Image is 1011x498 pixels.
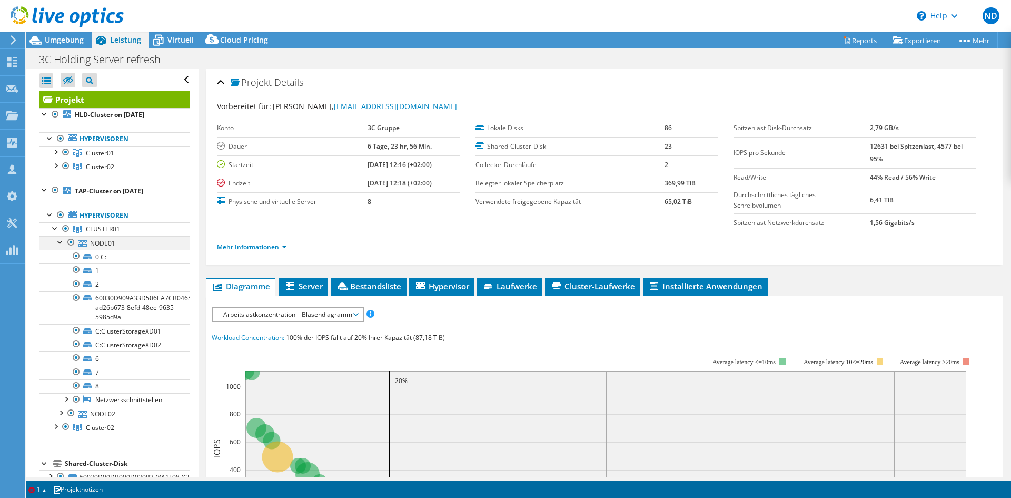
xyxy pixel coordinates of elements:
[39,263,190,277] a: 1
[273,101,457,111] span: [PERSON_NAME],
[475,197,665,207] label: Verwendete freigegebene Kapazität
[39,209,190,222] a: Hypervisoren
[665,179,696,188] b: 369,99 TiB
[39,108,190,122] a: HLD-Cluster on [DATE]
[665,142,672,151] b: 23
[395,376,408,385] text: 20%
[900,358,959,366] text: Average latency >20ms
[167,35,194,45] span: Virtuell
[368,197,371,206] b: 8
[218,308,358,321] span: Arbeitslastkonzentration – Blasendiagramm
[712,358,776,366] tspan: Average latency <=10ms
[39,222,190,236] a: CLUSTER01
[917,11,926,21] svg: \n
[230,409,241,418] text: 800
[65,457,190,470] div: Shared-Cluster-Disk
[230,465,241,474] text: 400
[414,281,469,291] span: Hypervisor
[226,382,241,391] text: 1000
[86,423,114,432] span: Cluster02
[34,54,177,65] h1: 3C Holding Server refresh
[231,77,272,88] span: Projekt
[217,101,271,111] label: Vorbereitet für:
[28,485,46,494] a: 1
[870,142,963,163] b: 12631 bei Spitzenlast, 4577 bei 95%
[39,160,190,173] a: Cluster02
[336,281,401,291] span: Bestandsliste
[217,178,368,189] label: Endzeit
[39,324,190,338] a: C:ClusterStorageXD01
[217,141,368,152] label: Dauer
[870,123,899,132] b: 2,79 GB/s
[475,123,665,133] label: Lokale Disks
[983,7,999,24] span: ND
[211,439,223,457] text: IOPS
[475,141,665,152] label: Shared-Cluster-Disk
[734,218,869,228] label: Spitzenlast Netzwerkdurchsatz
[39,184,190,198] a: TAP-Cluster on [DATE]
[39,366,190,379] a: 7
[885,32,949,48] a: Exportieren
[39,338,190,351] a: C:ClusterStorageXD02
[39,132,190,146] a: Hypervisoren
[334,101,457,111] a: [EMAIL_ADDRESS][DOMAIN_NAME]
[475,178,665,189] label: Belegter lokaler Speicherplatz
[230,437,241,446] text: 600
[368,179,432,188] b: [DATE] 12:18 (+02:00)
[39,393,190,407] a: Netzwerkschnittstellen
[734,123,869,133] label: Spitzenlast Disk-Durchsatz
[648,281,762,291] span: Installierte Anwendungen
[39,250,190,263] a: 0 C:
[46,483,110,496] a: Projektnotizen
[274,76,303,89] span: Details
[39,407,190,421] a: NODE02
[217,123,368,133] label: Konto
[86,149,114,158] span: Cluster01
[39,291,190,324] a: 60030D909A33D506EA7CB04651940CC1-ad26b673-8efd-48ee-9635-5985d9a
[550,281,635,291] span: Cluster-Laufwerke
[665,123,672,132] b: 86
[39,278,190,291] a: 2
[368,160,432,169] b: [DATE] 12:16 (+02:00)
[835,32,885,48] a: Reports
[734,172,869,183] label: Read/Write
[39,351,190,365] a: 6
[75,187,143,196] b: TAP-Cluster on [DATE]
[284,281,323,291] span: Server
[39,421,190,434] a: Cluster02
[39,470,190,493] a: 60030D90DB990D030B378A1F087CEA64-ab0a61d2-b835-497
[220,35,268,45] span: Cloud Pricing
[949,32,998,48] a: Mehr
[217,197,368,207] label: Physische und virtuelle Server
[286,333,445,342] span: 100% der IOPS fällt auf 20% Ihrer Kapazität (87,18 TiB)
[45,35,84,45] span: Umgebung
[870,173,936,182] b: 44% Read / 56% Write
[482,281,537,291] span: Laufwerke
[368,123,400,132] b: 3C Gruppe
[39,379,190,393] a: 8
[870,218,915,227] b: 1,56 Gigabits/s
[39,91,190,108] a: Projekt
[86,224,120,233] span: CLUSTER01
[734,190,869,211] label: Durchschnittliches tägliches Schreibvolumen
[86,162,114,171] span: Cluster02
[39,146,190,160] a: Cluster01
[665,160,668,169] b: 2
[110,35,141,45] span: Leistung
[212,281,270,291] span: Diagramme
[368,142,432,151] b: 6 Tage, 23 hr, 56 Min.
[75,110,144,119] b: HLD-Cluster on [DATE]
[804,358,873,366] tspan: Average latency 10<=20ms
[39,236,190,250] a: NODE01
[665,197,692,206] b: 65,02 TiB
[212,333,284,342] span: Workload Concentration:
[217,242,287,251] a: Mehr Informationen
[870,196,894,204] b: 6,41 TiB
[734,148,869,158] label: IOPS pro Sekunde
[217,160,368,170] label: Startzeit
[475,160,665,170] label: Collector-Durchläufe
